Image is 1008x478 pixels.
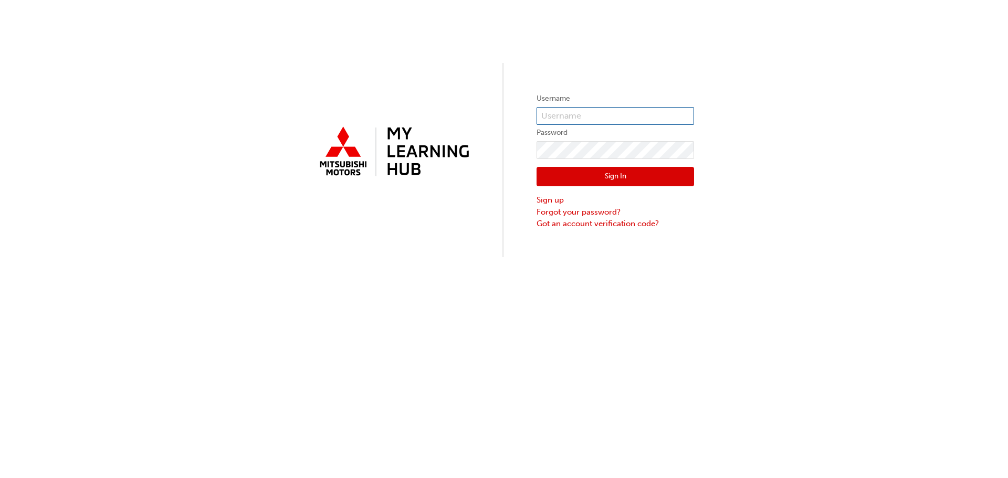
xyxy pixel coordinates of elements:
label: Password [537,126,694,139]
img: mmal [314,122,471,182]
input: Username [537,107,694,125]
button: Sign In [537,167,694,187]
a: Got an account verification code? [537,218,694,230]
a: Sign up [537,194,694,206]
label: Username [537,92,694,105]
a: Forgot your password? [537,206,694,218]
